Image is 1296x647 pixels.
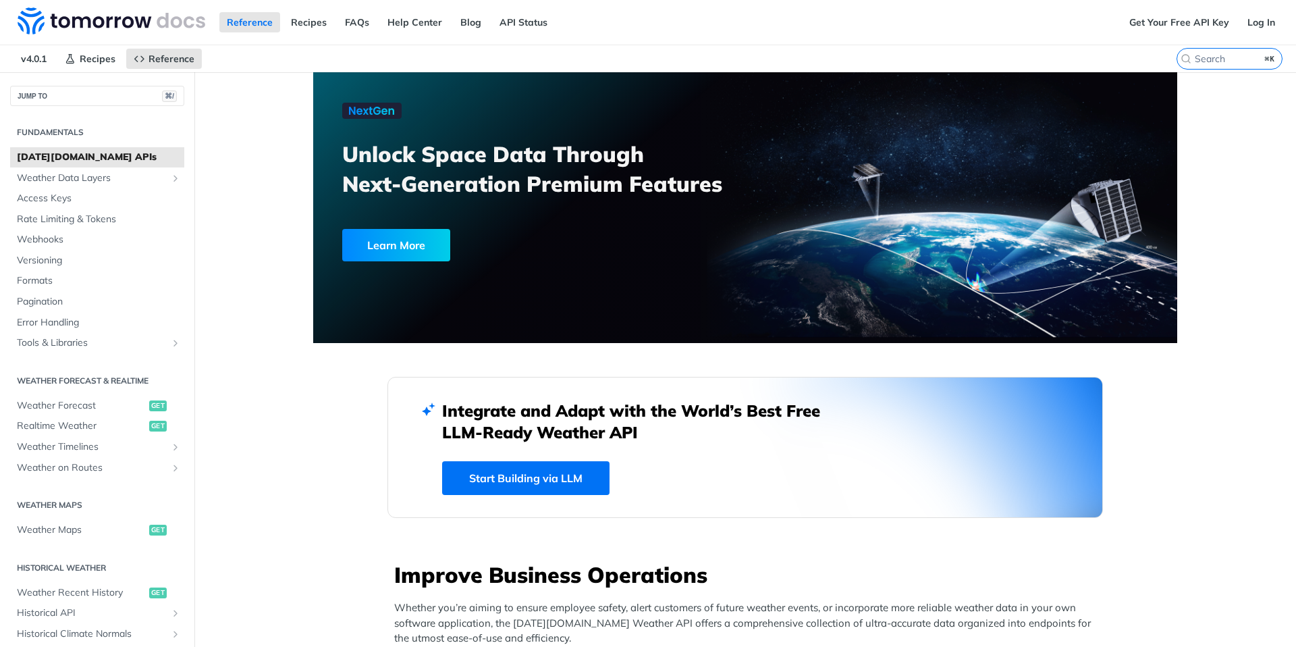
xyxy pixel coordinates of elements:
span: Tools & Libraries [17,336,167,350]
a: Tools & LibrariesShow subpages for Tools & Libraries [10,333,184,353]
span: [DATE][DOMAIN_NAME] APIs [17,151,181,164]
button: Show subpages for Tools & Libraries [170,338,181,348]
a: Historical Climate NormalsShow subpages for Historical Climate Normals [10,624,184,644]
span: ⌘/ [162,90,177,102]
svg: Search [1181,53,1191,64]
a: Blog [453,12,489,32]
span: get [149,525,167,536]
span: Weather Recent History [17,586,146,600]
h2: Weather Forecast & realtime [10,375,184,387]
a: [DATE][DOMAIN_NAME] APIs [10,147,184,167]
a: Start Building via LLM [442,461,610,495]
a: Weather Forecastget [10,396,184,416]
span: Weather Maps [17,523,146,537]
span: Weather Data Layers [17,172,167,185]
a: Weather Recent Historyget [10,583,184,603]
span: v4.0.1 [13,49,54,69]
a: Reference [219,12,280,32]
h2: Weather Maps [10,499,184,511]
span: Recipes [80,53,115,65]
h2: Historical Weather [10,562,184,574]
div: Learn More [342,229,450,261]
h3: Improve Business Operations [394,560,1103,590]
span: Weather Forecast [17,399,146,413]
button: Show subpages for Historical API [170,608,181,619]
a: Rate Limiting & Tokens [10,209,184,230]
h2: Integrate and Adapt with the World’s Best Free LLM-Ready Weather API [442,400,840,443]
a: Realtime Weatherget [10,416,184,436]
button: Show subpages for Weather Timelines [170,442,181,452]
button: Show subpages for Weather on Routes [170,463,181,473]
span: Historical API [17,606,167,620]
a: Versioning [10,251,184,271]
a: FAQs [337,12,377,32]
a: Recipes [57,49,123,69]
a: Get Your Free API Key [1122,12,1237,32]
span: get [149,400,167,411]
a: Formats [10,271,184,291]
span: get [149,421,167,432]
span: Rate Limiting & Tokens [17,213,181,226]
img: Tomorrow.io Weather API Docs [18,7,205,34]
span: Weather on Routes [17,461,167,475]
a: Historical APIShow subpages for Historical API [10,603,184,623]
a: Reference [126,49,202,69]
h2: Fundamentals [10,126,184,138]
span: Versioning [17,254,181,267]
span: get [149,588,167,598]
a: Webhooks [10,230,184,250]
a: Log In [1240,12,1282,32]
span: Weather Timelines [17,440,167,454]
a: Weather Mapsget [10,520,184,540]
span: Formats [17,274,181,288]
button: Show subpages for Historical Climate Normals [170,629,181,640]
h3: Unlock Space Data Through Next-Generation Premium Features [342,139,760,199]
kbd: ⌘K [1262,52,1278,66]
a: Pagination [10,292,184,312]
a: Error Handling [10,313,184,333]
a: Weather on RoutesShow subpages for Weather on Routes [10,458,184,478]
a: Recipes [283,12,334,32]
span: Historical Climate Normals [17,627,167,641]
p: Whether you’re aiming to ensure employee safety, alert customers of future weather events, or inc... [394,600,1103,646]
a: Weather TimelinesShow subpages for Weather Timelines [10,437,184,457]
img: NextGen [342,103,402,119]
button: JUMP TO⌘/ [10,86,184,106]
a: API Status [492,12,555,32]
span: Realtime Weather [17,419,146,433]
span: Reference [148,53,194,65]
a: Help Center [380,12,450,32]
span: Error Handling [17,316,181,330]
span: Webhooks [17,233,181,247]
a: Access Keys [10,188,184,209]
span: Access Keys [17,192,181,205]
span: Pagination [17,295,181,309]
a: Learn More [342,229,676,261]
button: Show subpages for Weather Data Layers [170,173,181,184]
a: Weather Data LayersShow subpages for Weather Data Layers [10,168,184,188]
